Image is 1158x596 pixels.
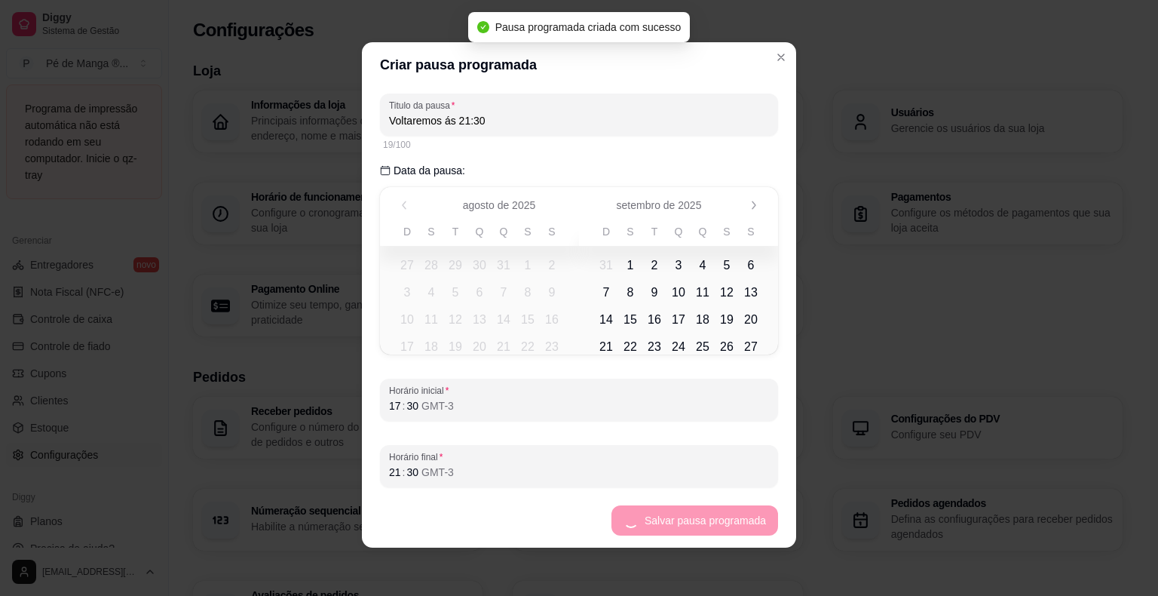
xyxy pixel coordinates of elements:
[626,224,633,239] span: S
[427,224,434,239] span: S
[675,257,682,275] span: 3
[579,223,778,415] table: setembro de 2025
[723,224,730,239] span: S
[380,163,778,178] p: Data da pausa:
[594,253,618,278] span: domingo, 31 de agosto de 2025
[443,281,467,305] span: terça-feira, 5 de agosto de 2025
[599,257,613,275] span: 31
[389,385,769,397] span: Horário inicial
[691,281,715,305] span: quinta-feira, 11 de setembro de 2025
[672,284,685,302] span: 10
[696,338,709,356] span: 25
[747,224,754,239] span: S
[501,284,507,302] span: 7
[521,338,535,356] span: 22
[395,308,419,332] span: domingo, 10 de agosto de 2025
[497,338,510,356] span: 21
[549,284,556,302] span: 9
[715,335,739,359] span: sexta-feira, 26 de setembro de 2025
[463,198,536,213] span: agosto de 2025
[739,253,763,278] span: sábado, 6 de setembro de 2025
[540,281,564,305] span: sábado, 9 de agosto de 2025
[495,21,682,33] span: Pausa programada criada com sucesso
[627,284,634,302] span: 8
[476,224,484,239] span: Q
[691,335,715,359] span: quinta-feira, 25 de setembro de 2025
[467,253,492,278] span: quarta-feira, 30 de julho de 2025
[599,338,613,356] span: 21
[545,311,559,329] span: 16
[691,308,715,332] span: quinta-feira, 18 de setembro de 2025
[443,308,467,332] span: terça-feira, 12 de agosto de 2025
[400,311,414,329] span: 10
[675,224,683,239] span: Q
[473,338,486,356] span: 20
[699,224,707,239] span: Q
[424,257,438,275] span: 28
[748,257,755,275] span: 6
[648,311,661,329] span: 16
[473,257,486,275] span: 30
[467,308,492,332] span: quarta-feira, 13 de agosto de 2025
[443,253,467,278] span: terça-feira, 29 de julho de 2025
[623,311,637,329] span: 15
[642,281,666,305] span: terça-feira, 9 de setembro de 2025
[467,335,492,359] span: quarta-feira, 20 de agosto de 2025
[648,338,661,356] span: 23
[666,253,691,278] span: quarta-feira, 3 de setembro de 2025
[617,198,702,213] span: setembro de 2025
[389,113,769,128] input: Titulo da pausa
[419,308,443,332] span: segunda-feira, 11 de agosto de 2025
[492,308,516,332] span: quinta-feira, 14 de agosto de 2025
[400,257,414,275] span: 27
[642,253,666,278] span: terça-feira, 2 de setembro de 2025
[715,308,739,332] span: sexta-feira, 19 de setembro de 2025
[642,335,666,359] span: terça-feira, 23 de setembro de 2025
[395,281,419,305] span: domingo, 3 de agosto de 2025
[388,465,403,480] div: hour,
[744,338,758,356] span: 27
[516,308,540,332] span: sexta-feira, 15 de agosto de 2025
[599,311,613,329] span: 14
[405,465,420,480] div: minute,
[492,281,516,305] span: quinta-feira, 7 de agosto de 2025
[401,398,407,413] div: :
[672,338,685,356] span: 24
[525,257,532,275] span: 1
[618,281,642,305] span: segunda-feira, 8 de setembro de 2025
[473,311,486,329] span: 13
[696,311,709,329] span: 18
[720,338,734,356] span: 26
[405,398,420,413] div: minute,
[651,284,658,302] span: 9
[618,253,642,278] span: segunda-feira, 1 de setembro de 2025
[642,308,666,332] span: terça-feira, 16 de setembro de 2025
[594,281,618,305] span: domingo, 7 de setembro de 2025
[739,308,763,332] span: sábado, 20 de setembro de 2025
[627,257,634,275] span: 1
[524,224,531,239] span: S
[666,281,691,305] span: quarta-feira, 10 de setembro de 2025
[452,224,459,239] span: T
[389,99,460,112] label: Titulo da pausa
[744,311,758,329] span: 20
[389,451,769,463] span: Horário final
[696,284,709,302] span: 11
[618,308,642,332] span: segunda-feira, 15 de setembro de 2025
[401,465,407,480] div: :
[516,253,540,278] span: sexta-feira, 1 de agosto de 2025
[403,224,411,239] span: D
[497,311,510,329] span: 14
[449,257,462,275] span: 29
[618,335,642,359] span: segunda-feira, 22 de setembro de 2025
[720,311,734,329] span: 19
[540,253,564,278] span: sábado, 2 de agosto de 2025
[739,281,763,305] span: sábado, 13 de setembro de 2025
[497,257,510,275] span: 31
[540,335,564,359] span: sábado, 23 de agosto de 2025
[666,335,691,359] span: quarta-feira, 24 de setembro de 2025
[449,311,462,329] span: 12
[452,284,459,302] span: 5
[380,223,579,415] table: agosto de 2025
[428,284,435,302] span: 4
